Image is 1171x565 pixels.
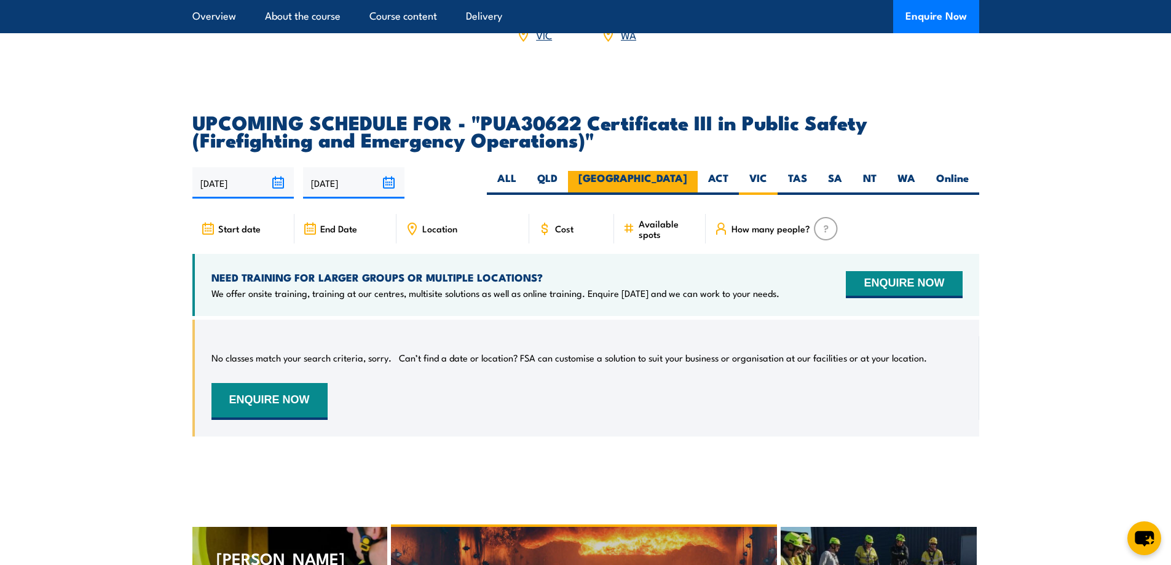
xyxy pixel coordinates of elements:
span: Cost [555,223,574,234]
button: ENQUIRE NOW [846,271,962,298]
label: [GEOGRAPHIC_DATA] [568,171,698,195]
label: VIC [739,171,778,195]
button: ENQUIRE NOW [211,383,328,420]
span: Start date [218,223,261,234]
label: ALL [487,171,527,195]
h2: UPCOMING SCHEDULE FOR - "PUA30622 Certificate III in Public Safety (Firefighting and Emergency Op... [192,113,979,148]
p: Can’t find a date or location? FSA can customise a solution to suit your business or organisation... [399,352,927,364]
label: ACT [698,171,739,195]
span: End Date [320,223,357,234]
a: VIC [536,27,552,42]
label: QLD [527,171,568,195]
input: To date [303,167,404,199]
p: No classes match your search criteria, sorry. [211,352,392,364]
a: WA [621,27,636,42]
span: Available spots [639,218,697,239]
button: chat-button [1127,521,1161,555]
label: NT [853,171,887,195]
label: SA [818,171,853,195]
span: How many people? [731,223,810,234]
label: WA [887,171,926,195]
input: From date [192,167,294,199]
label: Online [926,171,979,195]
p: We offer onsite training, training at our centres, multisite solutions as well as online training... [211,287,779,299]
label: TAS [778,171,818,195]
h4: NEED TRAINING FOR LARGER GROUPS OR MULTIPLE LOCATIONS? [211,271,779,284]
span: Location [422,223,457,234]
